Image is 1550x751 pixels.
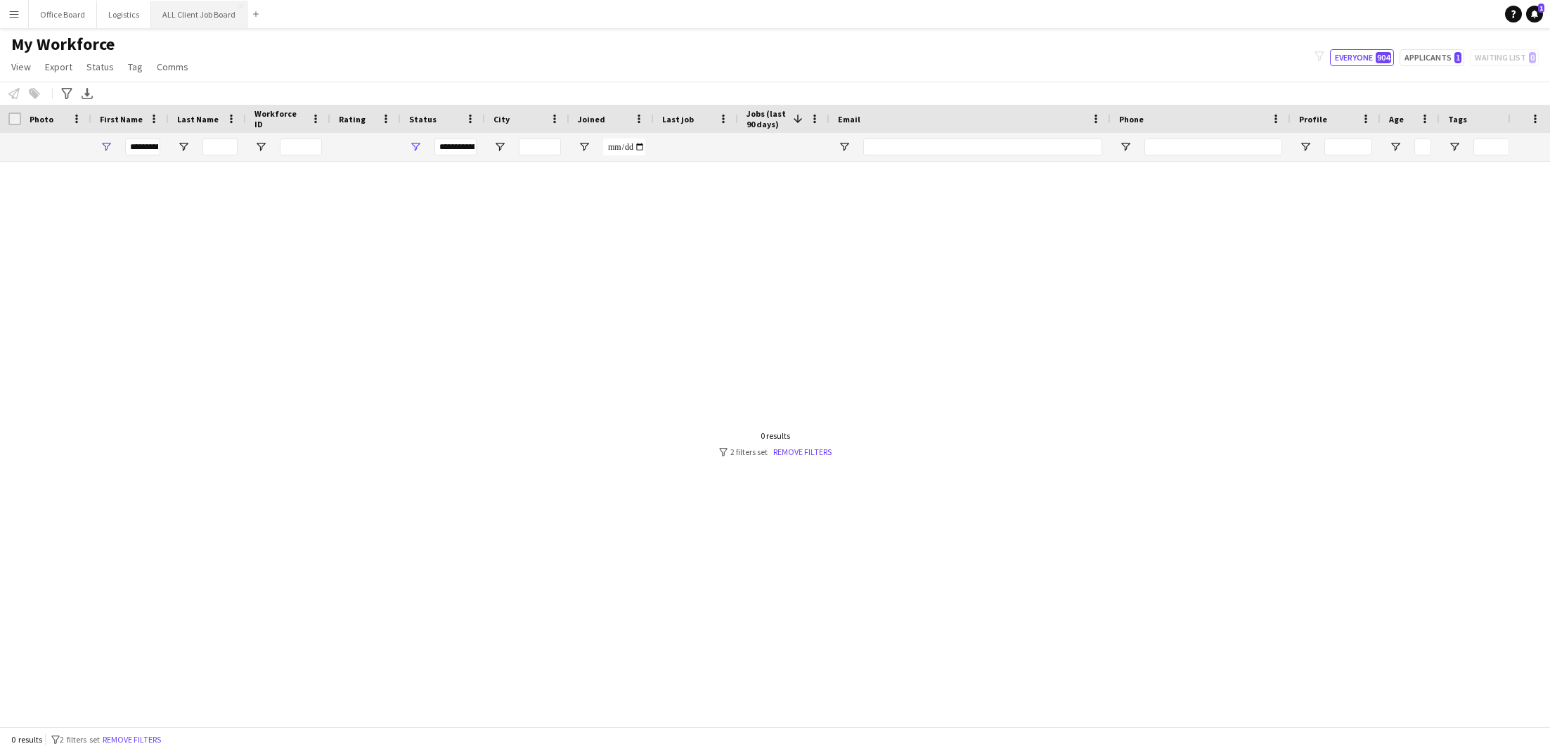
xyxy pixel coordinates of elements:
input: Workforce ID Filter Input [280,139,322,155]
button: Open Filter Menu [1119,141,1132,153]
span: Rating [339,114,366,124]
span: Profile [1299,114,1327,124]
span: Email [838,114,860,124]
button: Open Filter Menu [838,141,851,153]
span: View [11,60,31,73]
button: Applicants1 [1400,49,1464,66]
button: Open Filter Menu [100,141,112,153]
button: Remove filters [100,732,164,747]
span: Joined [578,114,605,124]
input: Email Filter Input [863,139,1102,155]
a: Comms [151,58,194,76]
a: Status [81,58,120,76]
button: ALL Client Job Board [151,1,247,28]
app-action-btn: Advanced filters [58,85,75,102]
button: Logistics [97,1,151,28]
input: Phone Filter Input [1144,139,1282,155]
span: Comms [157,60,188,73]
span: Status [409,114,437,124]
input: Profile Filter Input [1324,139,1372,155]
button: Open Filter Menu [409,141,422,153]
span: Tag [128,60,143,73]
input: Age Filter Input [1414,139,1431,155]
span: 1 [1454,52,1461,63]
span: First Name [100,114,143,124]
span: 904 [1376,52,1391,63]
button: Open Filter Menu [254,141,267,153]
span: My Workforce [11,34,115,55]
app-action-btn: Export XLSX [79,85,96,102]
span: Phone [1119,114,1144,124]
span: Tags [1448,114,1467,124]
input: Last Name Filter Input [202,139,238,155]
input: City Filter Input [519,139,561,155]
button: Open Filter Menu [493,141,506,153]
a: 1 [1526,6,1543,23]
button: Open Filter Menu [1389,141,1402,153]
a: Tag [122,58,148,76]
div: 2 filters set [719,447,832,457]
input: Column with Header Selection [8,113,21,125]
input: First Name Filter Input [125,139,160,155]
input: Joined Filter Input [603,139,645,155]
button: Open Filter Menu [1448,141,1461,153]
button: Open Filter Menu [1299,141,1312,153]
a: View [6,58,37,76]
span: 2 filters set [60,734,100,745]
span: Last job [662,114,694,124]
button: Open Filter Menu [177,141,190,153]
span: Status [86,60,114,73]
a: Export [39,58,78,76]
button: Open Filter Menu [578,141,590,153]
span: 1 [1538,4,1544,13]
span: Last Name [177,114,219,124]
span: Jobs (last 90 days) [747,108,787,129]
span: Workforce ID [254,108,305,129]
span: City [493,114,510,124]
input: Tags Filter Input [1473,139,1516,155]
span: Age [1389,114,1404,124]
button: Everyone904 [1330,49,1394,66]
a: Remove filters [773,447,832,457]
span: Export [45,60,72,73]
button: Office Board [29,1,97,28]
div: 0 results [719,430,832,441]
span: Photo [30,114,53,124]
